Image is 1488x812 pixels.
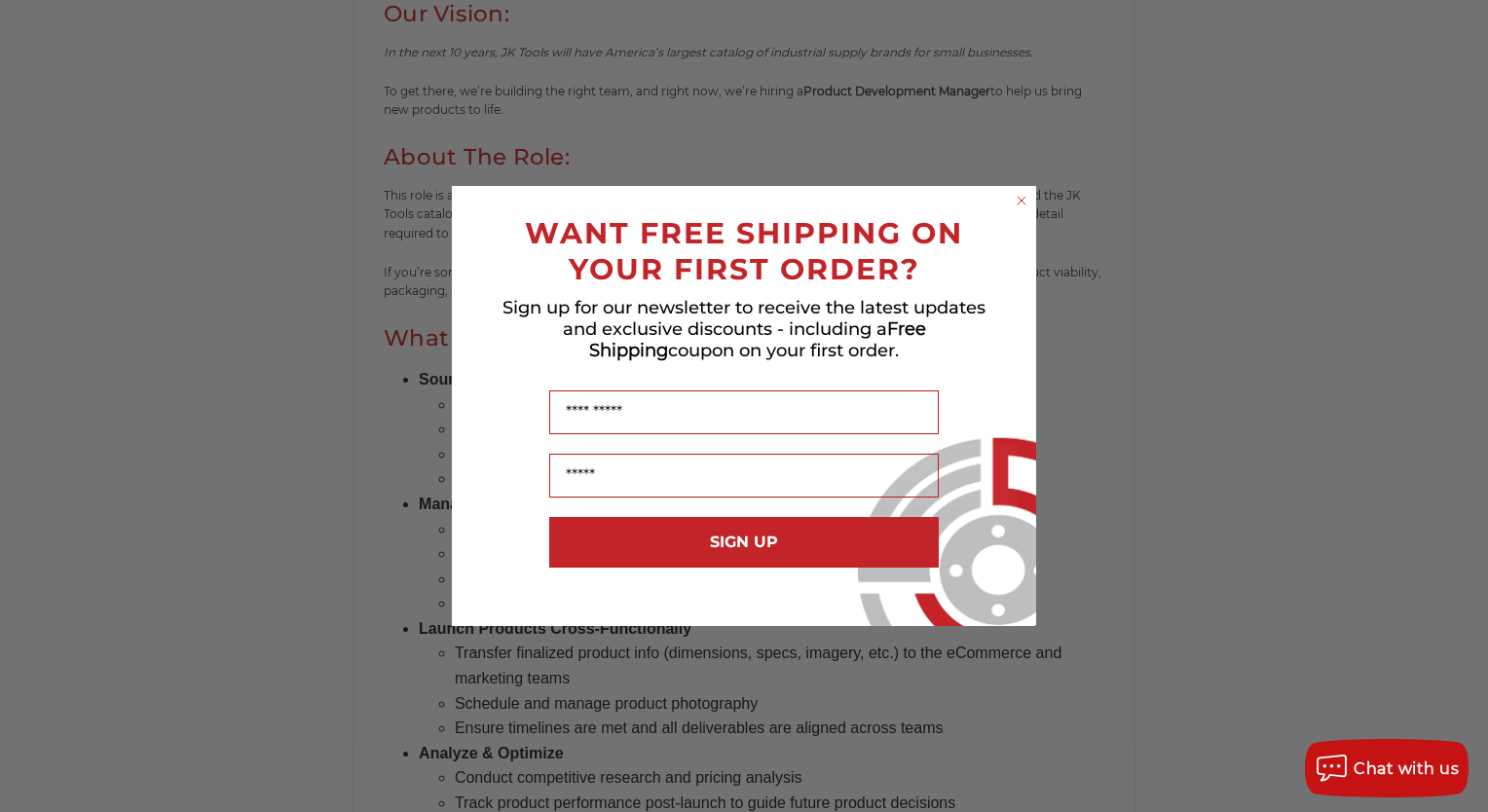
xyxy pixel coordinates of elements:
button: Chat with us [1305,739,1469,797]
button: Close dialog [1012,191,1031,210]
button: SIGN UP [549,517,939,568]
span: Free Shipping [589,318,926,361]
input: Email [549,454,939,498]
span: Chat with us [1354,759,1459,778]
span: Sign up for our newsletter to receive the latest updates and exclusive discounts - including a co... [502,297,986,361]
span: WANT FREE SHIPPING ON YOUR FIRST ORDER? [525,215,963,287]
